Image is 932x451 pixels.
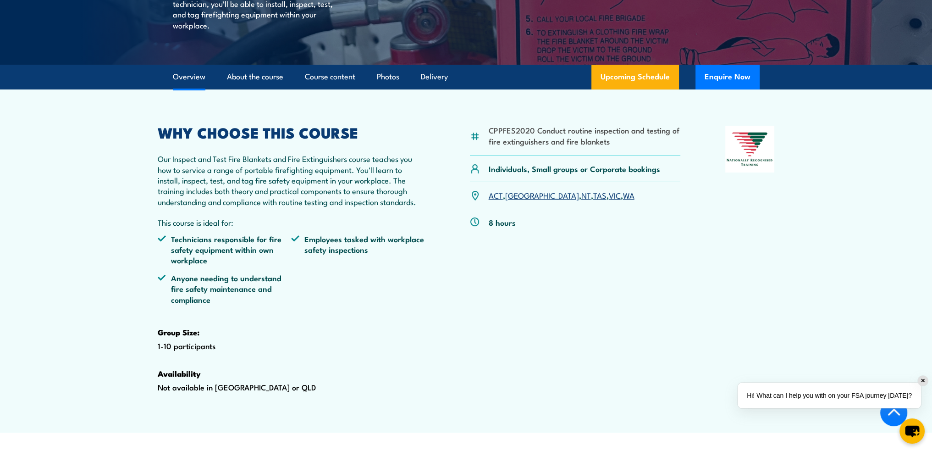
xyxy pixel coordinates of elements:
a: Delivery [421,65,448,89]
li: Technicians responsible for fire safety equipment within own workplace [158,234,292,266]
p: , , , , , [489,190,634,200]
strong: Group Size: [158,326,199,338]
a: Overview [173,65,205,89]
a: Upcoming Schedule [591,65,679,89]
div: 1-10 participants Not available in [GEOGRAPHIC_DATA] or QLD [158,126,425,422]
strong: Availability [158,367,201,379]
img: Nationally Recognised Training logo. [725,126,775,173]
a: About the course [227,65,283,89]
li: CPPFES2020 Conduct routine inspection and testing of fire extinguishers and fire blankets [489,125,681,146]
button: chat-button [899,418,925,444]
a: NT [581,189,591,200]
a: WA [623,189,634,200]
li: Employees tasked with workplace safety inspections [291,234,425,266]
p: 8 hours [489,217,516,228]
div: Hi! What can I help you with on your FSA journey [DATE]? [738,383,921,408]
p: This course is ideal for: [158,217,425,228]
a: ACT [489,189,503,200]
p: Individuals, Small groups or Corporate bookings [489,163,660,174]
a: VIC [609,189,621,200]
a: TAS [593,189,607,200]
p: Our Inspect and Test Fire Blankets and Fire Extinguishers course teaches you how to service a ran... [158,153,425,207]
a: Course content [305,65,355,89]
div: ✕ [918,376,928,386]
a: [GEOGRAPHIC_DATA] [505,189,579,200]
a: Photos [377,65,399,89]
h2: WHY CHOOSE THIS COURSE [158,126,425,139]
button: Enquire Now [695,65,760,89]
li: Anyone needing to understand fire safety maintenance and compliance [158,273,292,305]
